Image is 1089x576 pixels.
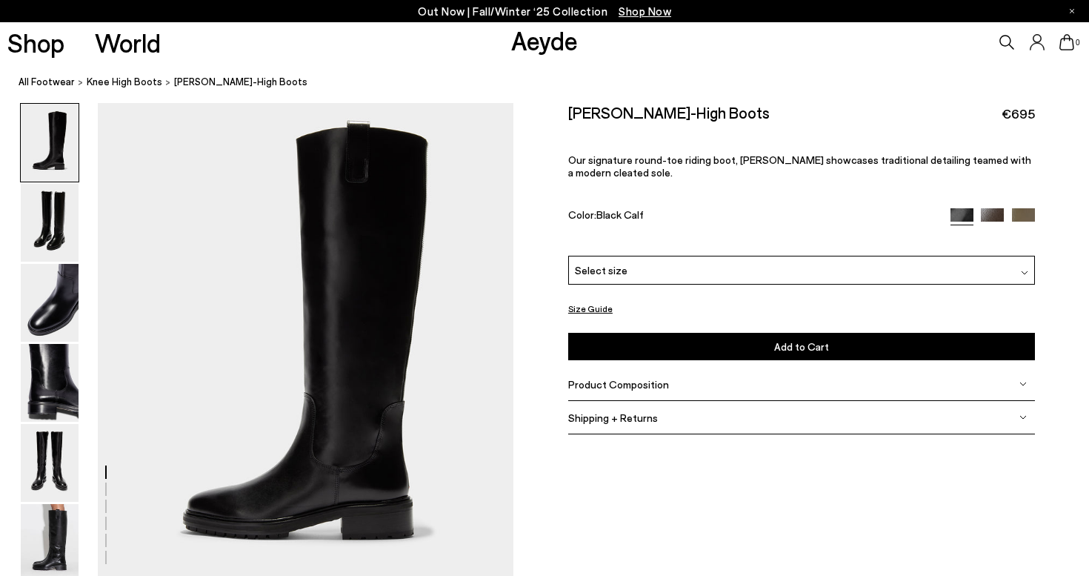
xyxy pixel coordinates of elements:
h2: [PERSON_NAME]-High Boots [568,103,770,122]
span: 0 [1074,39,1082,47]
span: knee high boots [87,76,162,87]
p: Our signature round-toe riding boot, [PERSON_NAME] showcases traditional detailing teamed with a ... [568,153,1035,179]
a: knee high boots [87,74,162,90]
span: [PERSON_NAME]-High Boots [174,74,307,90]
a: Aeyde [511,24,578,56]
span: Product Composition [568,378,669,391]
span: Navigate to /collections/new-in [619,4,671,18]
img: Henry Knee-High Boots - Image 1 [21,104,79,182]
img: svg%3E [1019,380,1027,388]
a: All Footwear [19,74,75,90]
img: svg%3E [1021,269,1028,277]
span: €695 [1002,105,1035,123]
span: Black Calf [596,208,644,221]
span: Add to Cart [774,340,829,353]
p: Out Now | Fall/Winter ‘25 Collection [418,2,671,21]
img: Henry Knee-High Boots - Image 2 [21,184,79,262]
img: Henry Knee-High Boots - Image 3 [21,264,79,342]
button: Size Guide [568,299,613,318]
a: Shop [7,30,64,56]
a: 0 [1059,34,1074,50]
img: Henry Knee-High Boots - Image 5 [21,424,79,502]
img: svg%3E [1019,414,1027,421]
nav: breadcrumb [19,62,1089,103]
img: Henry Knee-High Boots - Image 4 [21,344,79,422]
span: Shipping + Returns [568,411,658,424]
button: Add to Cart [568,333,1035,360]
a: World [95,30,161,56]
span: Select size [575,262,627,278]
div: Color: [568,208,936,225]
